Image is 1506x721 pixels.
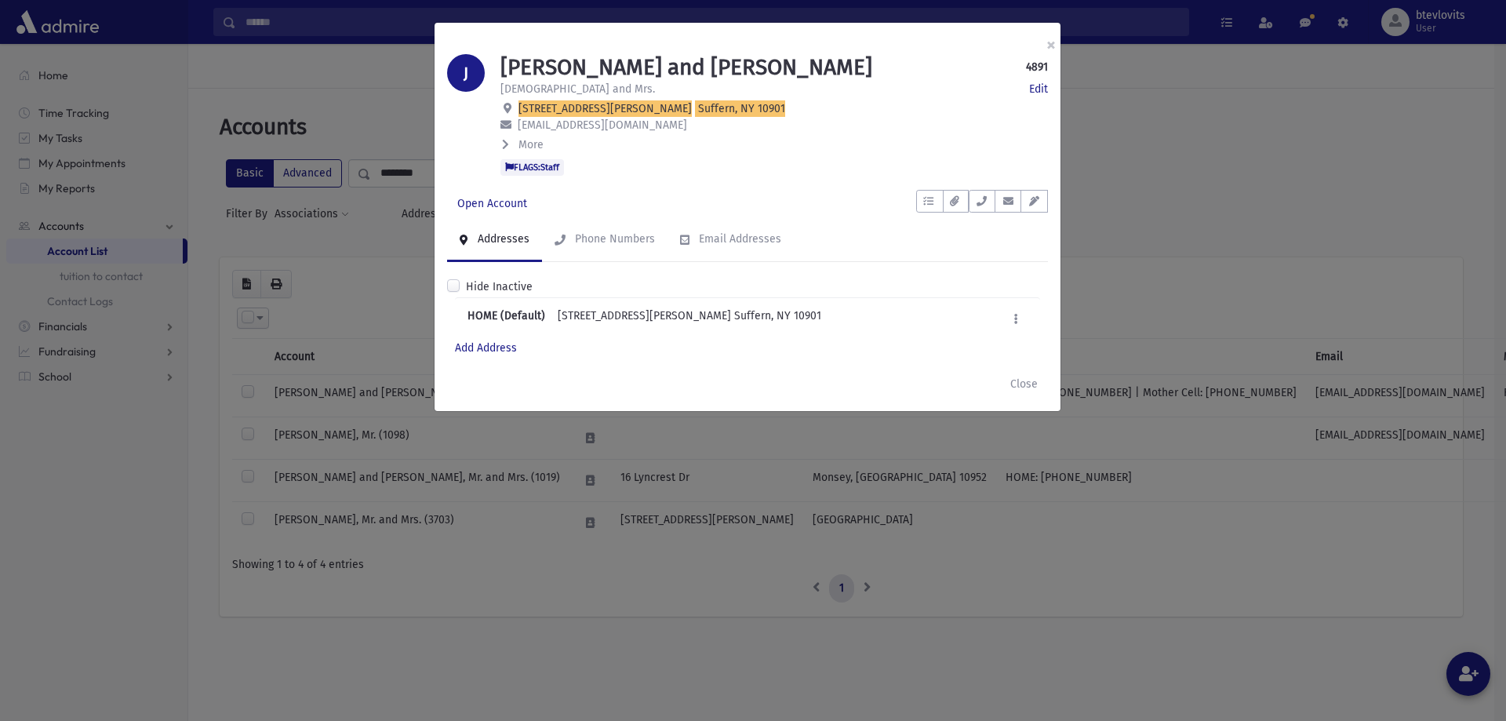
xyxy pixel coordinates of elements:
[500,137,545,153] button: More
[500,81,655,97] p: [DEMOGRAPHIC_DATA] and Mrs.
[1029,81,1048,97] a: Edit
[475,232,529,246] div: Addresses
[1034,23,1068,67] button: ×
[696,232,781,246] div: Email Addresses
[1000,370,1048,399] button: Close
[572,232,655,246] div: Phone Numbers
[668,218,794,262] a: Email Addresses
[500,159,564,175] span: FLAGS:Staff
[447,54,485,92] div: J
[518,118,687,132] span: [EMAIL_ADDRESS][DOMAIN_NAME]
[1026,59,1048,75] strong: 4891
[447,190,537,218] a: Open Account
[447,218,542,262] a: Addresses
[466,279,533,295] label: Hide Inactive
[542,218,668,262] a: Phone Numbers
[698,102,785,115] span: Suffern, NY 10901
[455,341,517,355] a: Add Address
[467,308,545,330] b: HOME (Default)
[500,54,872,81] h1: [PERSON_NAME] and [PERSON_NAME]
[518,138,544,151] span: More
[558,308,821,330] div: [STREET_ADDRESS][PERSON_NAME] Suffern, NY 10901
[518,102,692,115] span: [STREET_ADDRESS][PERSON_NAME]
